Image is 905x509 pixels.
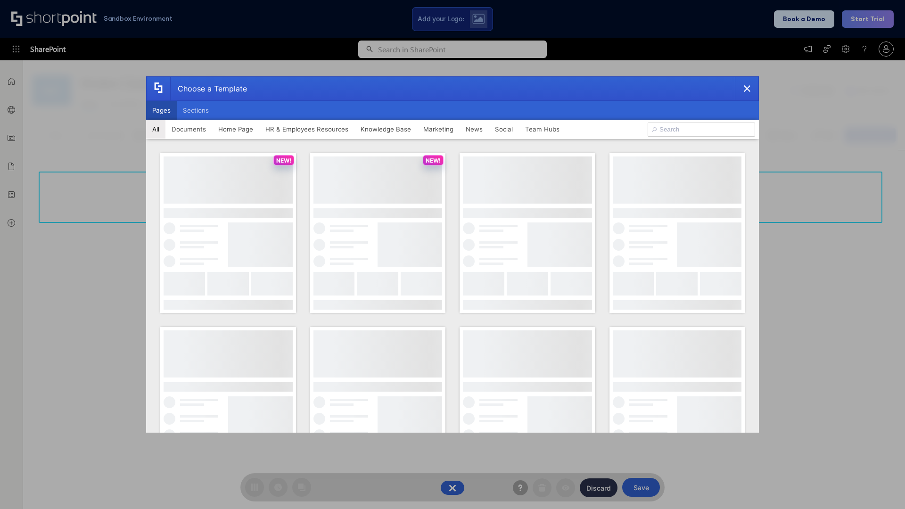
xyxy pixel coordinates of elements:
button: All [146,120,165,139]
button: Marketing [417,120,460,139]
button: Pages [146,101,177,120]
p: NEW! [276,157,291,164]
button: Documents [165,120,212,139]
button: HR & Employees Resources [259,120,354,139]
iframe: Chat Widget [858,464,905,509]
button: Team Hubs [519,120,566,139]
p: NEW! [426,157,441,164]
button: Knowledge Base [354,120,417,139]
input: Search [648,123,755,137]
button: Social [489,120,519,139]
div: Choose a Template [170,77,247,100]
div: template selector [146,76,759,433]
button: Sections [177,101,215,120]
button: News [460,120,489,139]
button: Home Page [212,120,259,139]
